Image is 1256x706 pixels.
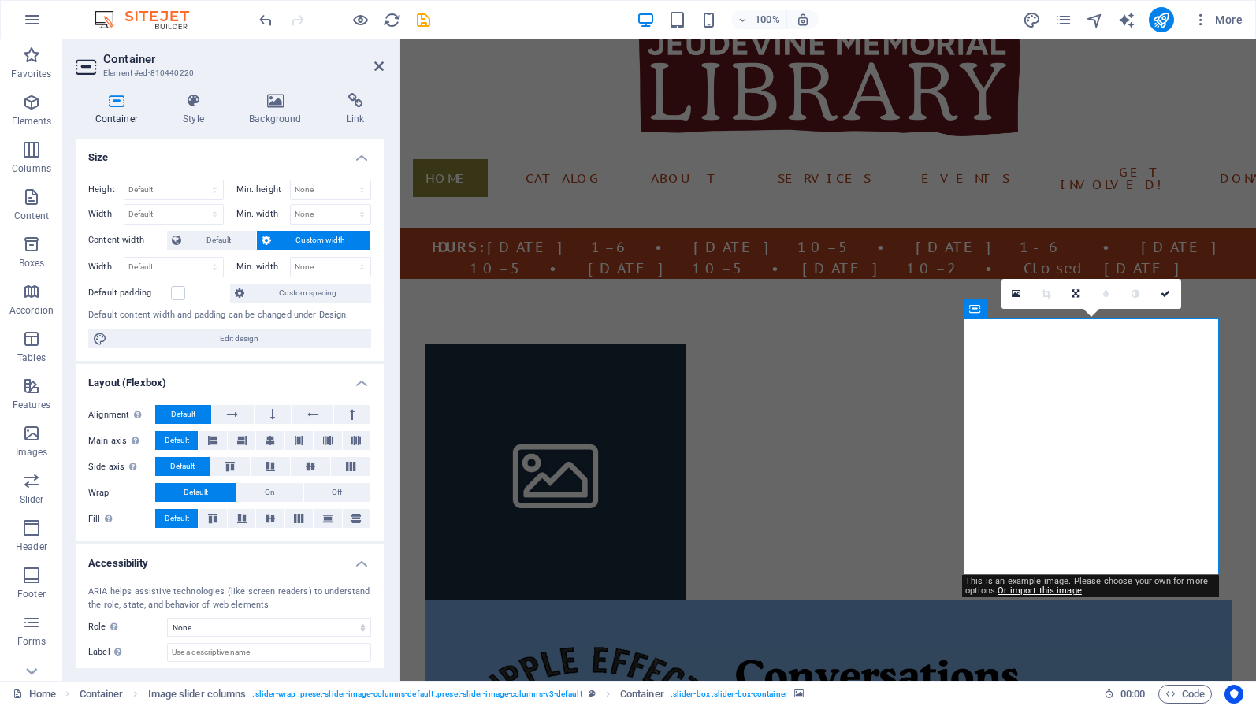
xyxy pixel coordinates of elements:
[88,406,155,425] label: Alignment
[76,139,384,167] h4: Size
[88,585,371,611] div: ARIA helps assistive technologies (like screen readers) to understand the role, state, and behavi...
[88,643,167,662] label: Label
[671,685,788,704] span: . slider-box .slider-box-container
[1054,11,1072,29] i: Pages (Ctrl+Alt+S)
[165,431,189,450] span: Default
[304,483,370,502] button: Off
[230,93,328,126] h4: Background
[88,210,124,218] label: Width
[170,457,195,476] span: Default
[13,685,56,704] a: Click to cancel selection. Double-click to open Pages
[414,11,433,29] i: Save (Ctrl+S)
[265,483,275,502] span: On
[88,185,124,194] label: Height
[17,588,46,600] p: Footer
[1151,279,1181,309] a: Confirm ( ⌘ ⏎ )
[12,162,51,175] p: Columns
[230,284,371,303] button: Custom spacing
[327,93,384,126] h4: Link
[236,483,303,502] button: On
[88,618,122,637] span: Role
[620,685,664,704] span: Click to select. Double-click to edit
[1165,685,1205,704] span: Code
[1031,279,1061,309] a: Crop mode
[88,231,167,250] label: Content width
[731,10,787,29] button: 100%
[11,68,51,80] p: Favorites
[76,544,384,573] h4: Accessibility
[155,457,210,476] button: Default
[155,509,198,528] button: Default
[1104,685,1146,704] h6: Session time
[88,262,124,271] label: Width
[1023,11,1041,29] i: Design (Ctrl+Alt+Y)
[249,284,366,303] span: Custom spacing
[1117,11,1135,29] i: AI Writer
[755,10,780,29] h6: 100%
[1091,279,1121,309] a: Blur
[236,262,290,271] label: Min. width
[91,10,209,29] img: Editor Logo
[257,231,371,250] button: Custom width
[1120,685,1145,704] span: 00 00
[167,231,256,250] button: Default
[796,13,810,27] i: On resize automatically adjust zoom level to fit chosen device.
[256,10,275,29] button: undo
[165,509,189,528] span: Default
[998,585,1082,596] a: Or import this image
[1121,279,1151,309] a: Greyscale
[17,351,46,364] p: Tables
[383,11,401,29] i: Reload page
[103,66,352,80] h3: Element #ed-810440220
[19,257,45,269] p: Boxes
[351,10,370,29] button: Click here to leave preview mode and continue editing
[382,10,401,29] button: reload
[1061,279,1091,309] a: Change orientation
[148,685,247,704] span: Click to select. Double-click to edit
[252,685,582,704] span: . slider-wrap .preset-slider-image-columns-default .preset-slider-image-columns-v3-default
[257,11,275,29] i: Undo: Change image (Ctrl+Z)
[236,185,290,194] label: Min. height
[88,309,371,322] div: Default content width and padding can be changed under Design.
[1224,685,1243,704] button: Usercentrics
[1149,7,1174,32] button: publish
[14,210,49,222] p: Content
[76,364,384,392] h4: Layout (Flexbox)
[13,399,50,411] p: Features
[164,93,230,126] h4: Style
[1152,11,1170,29] i: Publish
[103,52,384,66] h2: Container
[171,405,195,424] span: Default
[88,329,371,348] button: Edit design
[155,483,236,502] button: Default
[1054,10,1073,29] button: pages
[12,115,52,128] p: Elements
[276,231,366,250] span: Custom width
[80,685,804,704] nav: breadcrumb
[1001,279,1031,309] a: Select files from the file manager, stock photos, or upload file(s)
[17,635,46,648] p: Forms
[1086,11,1104,29] i: Navigator
[184,483,208,502] span: Default
[88,432,155,451] label: Main axis
[186,231,251,250] span: Default
[167,643,371,662] input: Use a descriptive name
[88,458,155,477] label: Side axis
[20,493,44,506] p: Slider
[155,431,198,450] button: Default
[16,541,47,553] p: Header
[1023,10,1042,29] button: design
[962,575,1219,597] div: This is an example image. Please choose your own for more options.
[1193,12,1243,28] span: More
[236,210,290,218] label: Min. width
[1086,10,1105,29] button: navigator
[414,10,433,29] button: save
[155,405,211,424] button: Default
[794,689,804,698] i: This element contains a background
[332,483,342,502] span: Off
[16,446,48,459] p: Images
[1132,688,1134,700] span: :
[76,93,164,126] h4: Container
[88,284,171,303] label: Default padding
[589,689,596,698] i: This element is a customizable preset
